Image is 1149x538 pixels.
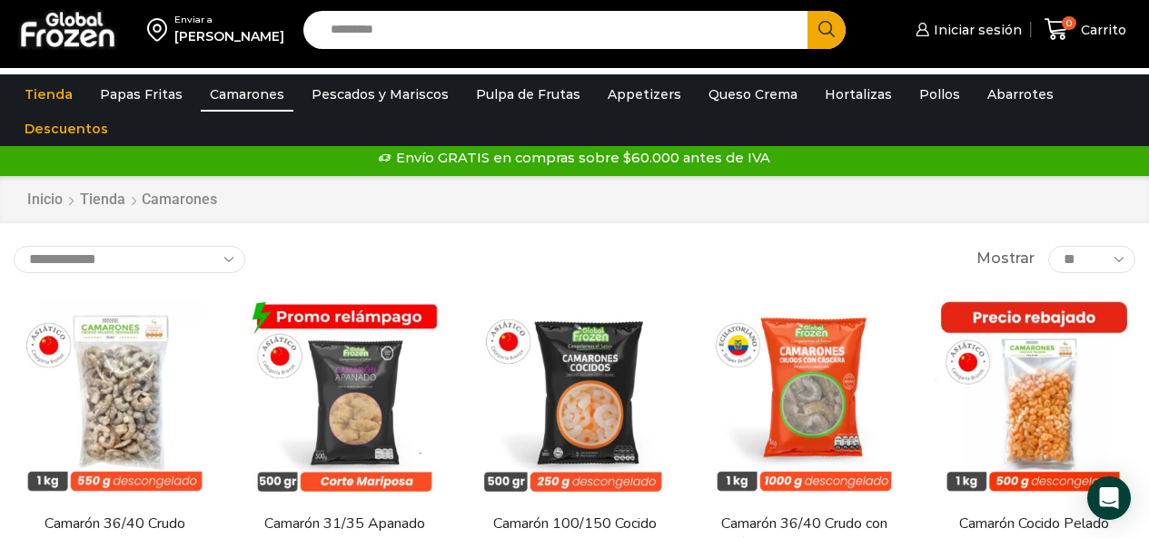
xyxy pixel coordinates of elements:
[816,77,901,112] a: Hortalizas
[79,190,126,210] a: Tienda
[15,112,117,146] a: Descuentos
[201,77,293,112] a: Camarones
[929,21,1022,39] span: Iniciar sesión
[978,77,1063,112] a: Abarrotes
[1087,476,1131,520] div: Open Intercom Messenger
[15,77,82,112] a: Tienda
[807,11,846,49] button: Search button
[910,77,969,112] a: Pollos
[142,191,217,208] h1: Camarones
[599,77,690,112] a: Appetizers
[1062,16,1076,31] span: 0
[26,190,217,210] nav: Breadcrumb
[467,77,589,112] a: Pulpa de Frutas
[26,190,64,210] a: Inicio
[14,246,245,273] select: Pedido de la tienda
[699,77,807,112] a: Queso Crema
[174,14,284,26] div: Enviar a
[302,77,458,112] a: Pescados y Mariscos
[1076,21,1126,39] span: Carrito
[147,14,174,44] img: address-field-icon.svg
[976,249,1035,269] span: Mostrar
[1040,8,1131,51] a: 0 Carrito
[91,77,192,112] a: Papas Fritas
[174,27,284,45] div: [PERSON_NAME]
[911,12,1022,48] a: Iniciar sesión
